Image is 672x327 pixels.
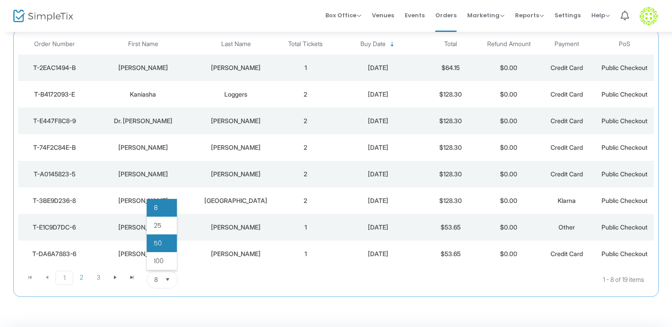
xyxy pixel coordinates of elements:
div: T-A0145823-5 [20,170,89,179]
span: Public Checkout [602,250,648,257]
span: Public Checkout [602,117,648,125]
span: Public Checkout [602,64,648,71]
span: Credit Card [551,250,583,257]
span: Public Checkout [602,90,648,98]
span: Buy Date [360,40,386,48]
span: Public Checkout [602,170,648,178]
div: 9/13/2025 [337,170,419,179]
div: ShaDonna [93,249,193,258]
td: $0.00 [480,54,538,81]
div: 9/13/2025 [337,223,419,232]
td: $128.30 [422,134,480,161]
div: 9/13/2025 [337,90,419,99]
td: 1 [277,54,335,81]
div: T-2EAC1494-B [20,63,89,72]
span: 8 [154,275,158,284]
td: 1 [277,214,335,241]
div: T-E447F8C8-9 [20,117,89,125]
div: Trenda [93,196,193,205]
div: 9/13/2025 [337,63,419,72]
span: Order Number [34,40,75,48]
div: Williams [197,143,274,152]
span: Payment [555,40,579,48]
th: Total Tickets [277,34,335,54]
div: Loggers [197,90,274,99]
td: $0.00 [480,187,538,214]
span: Credit Card [551,117,583,125]
span: Klarna [558,197,576,204]
td: $0.00 [480,81,538,108]
div: Christine [93,170,193,179]
span: Page 1 [55,271,73,285]
span: First Name [128,40,158,48]
td: 2 [277,134,335,161]
div: T-74F2C84E-B [20,143,89,152]
span: Credit Card [551,144,583,151]
div: Collins-White [197,249,274,258]
th: Total [422,34,480,54]
div: Brooks [197,223,274,232]
div: Data table [18,34,654,267]
span: Last Name [221,40,251,48]
td: $64.15 [422,54,480,81]
span: Go to the next page [112,274,119,281]
span: Events [405,4,425,27]
td: $0.00 [480,161,538,187]
td: $128.30 [422,81,480,108]
span: Marketing [467,11,504,19]
div: Kaniasha [93,90,193,99]
span: Public Checkout [602,223,648,231]
td: $53.65 [422,241,480,267]
div: 9/13/2025 [337,117,419,125]
div: Nikki [93,143,193,152]
span: PoS [619,40,630,48]
th: Refund Amount [480,34,538,54]
div: Wellshampton [197,196,274,205]
div: 9/13/2025 [337,249,419,258]
span: 100 [154,257,164,265]
span: Credit Card [551,170,583,178]
td: $53.65 [422,214,480,241]
td: 2 [277,81,335,108]
td: $128.30 [422,187,480,214]
kendo-pager-info: 1 - 8 of 19 items [266,271,644,288]
span: Settings [555,4,581,27]
td: $0.00 [480,214,538,241]
td: 2 [277,187,335,214]
div: T-DA6A7883-6 [20,249,89,258]
span: Credit Card [551,90,583,98]
span: Public Checkout [602,197,648,204]
span: 25 [154,221,161,230]
td: 2 [277,108,335,134]
td: $128.30 [422,108,480,134]
div: T-E1C9D7DC-6 [20,223,89,232]
td: 1 [277,241,335,267]
td: $0.00 [480,108,538,134]
td: 2 [277,161,335,187]
span: 8 [154,203,158,212]
span: Credit Card [551,64,583,71]
span: Go to the next page [107,271,124,284]
div: Patricia [93,223,193,232]
span: Go to the last page [124,271,141,284]
div: Evelyn [93,63,193,72]
span: 50 [154,239,162,248]
span: Box Office [325,11,361,19]
td: $0.00 [480,241,538,267]
div: Barnes [197,117,274,125]
span: Sortable [389,41,396,48]
div: Patton [197,63,274,72]
span: Go to the last page [129,274,136,281]
div: 9/13/2025 [337,196,419,205]
span: Other [559,223,575,231]
div: T-B4172093-E [20,90,89,99]
div: 9/13/2025 [337,143,419,152]
span: Public Checkout [602,144,648,151]
td: $128.30 [422,161,480,187]
span: Page 3 [90,271,107,284]
span: Orders [435,4,457,27]
span: Reports [515,11,544,19]
div: Dr. Deborah [93,117,193,125]
div: T-3BE9D236-8 [20,196,89,205]
td: $0.00 [480,134,538,161]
